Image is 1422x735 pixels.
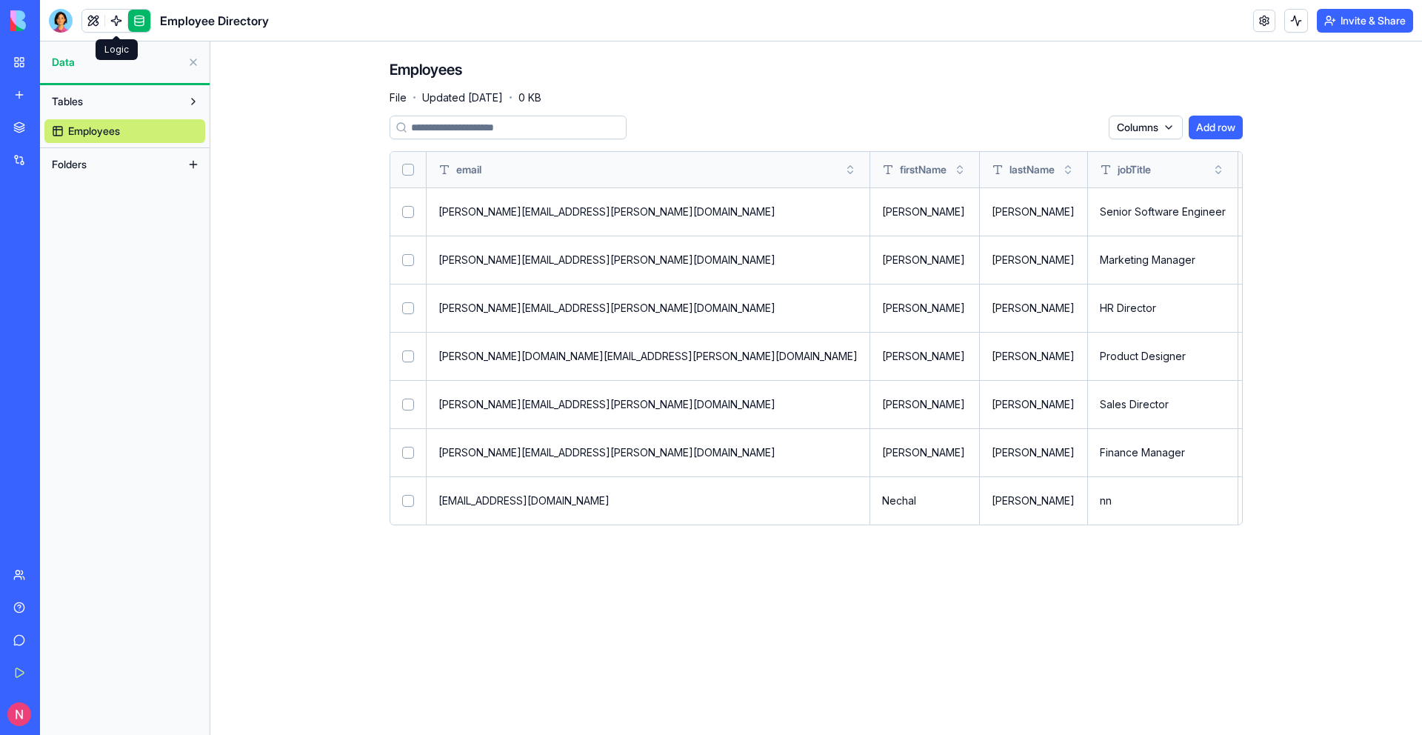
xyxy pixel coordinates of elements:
button: Add row [1189,116,1243,139]
span: 0 KB [518,90,541,105]
button: Columns [1109,116,1183,139]
div: Nechal [882,493,967,508]
div: HR Director [1100,301,1226,316]
span: Tables [52,94,83,109]
div: [PERSON_NAME] [992,349,1075,364]
div: Senior Software Engineer [1100,204,1226,219]
div: [PERSON_NAME] [992,204,1075,219]
div: [PERSON_NAME] [882,301,967,316]
span: Employees [68,124,120,139]
span: Updated [DATE] [422,90,503,105]
button: Select all [402,164,414,176]
div: [PERSON_NAME] [882,397,967,412]
div: [PERSON_NAME][DOMAIN_NAME][EMAIL_ADDRESS][PERSON_NAME][DOMAIN_NAME] [438,349,858,364]
button: Select row [402,495,414,507]
span: · [509,86,513,110]
span: File [390,90,407,105]
span: firstName [900,162,947,177]
button: Toggle sort [843,162,858,177]
span: Employee Directory [160,12,269,30]
div: [PERSON_NAME] [992,397,1075,412]
div: [PERSON_NAME] [882,349,967,364]
span: email [456,162,481,177]
button: Invite & Share [1317,9,1413,33]
div: [PERSON_NAME] [992,493,1075,508]
button: Select row [402,350,414,362]
div: [EMAIL_ADDRESS][DOMAIN_NAME] [438,493,858,508]
span: lastName [1009,162,1055,177]
span: Folders [52,157,87,172]
div: [PERSON_NAME][EMAIL_ADDRESS][PERSON_NAME][DOMAIN_NAME] [438,445,858,460]
div: [PERSON_NAME][EMAIL_ADDRESS][PERSON_NAME][DOMAIN_NAME] [438,397,858,412]
button: Toggle sort [1211,162,1226,177]
div: [PERSON_NAME] [882,253,967,267]
div: [PERSON_NAME][EMAIL_ADDRESS][PERSON_NAME][DOMAIN_NAME] [438,204,858,219]
div: [PERSON_NAME] [882,445,967,460]
div: [PERSON_NAME][EMAIL_ADDRESS][PERSON_NAME][DOMAIN_NAME] [438,301,858,316]
button: Tables [44,90,181,113]
div: Logic [96,39,138,60]
button: Select row [402,206,414,218]
div: Sales Director [1100,397,1226,412]
div: nn [1100,493,1226,508]
div: [PERSON_NAME] [882,204,967,219]
span: · [413,86,416,110]
a: Employees [44,119,205,143]
button: Select row [402,399,414,410]
img: logo [10,10,102,31]
button: Toggle sort [952,162,967,177]
span: Data [52,55,181,70]
span: jobTitle [1118,162,1151,177]
div: [PERSON_NAME] [992,253,1075,267]
button: Select row [402,302,414,314]
button: Folders [44,153,181,176]
div: [PERSON_NAME] [992,445,1075,460]
button: Toggle sort [1061,162,1075,177]
div: Marketing Manager [1100,253,1226,267]
div: Product Designer [1100,349,1226,364]
h4: Employees [390,59,462,80]
button: Select row [402,254,414,266]
div: [PERSON_NAME] [992,301,1075,316]
div: Finance Manager [1100,445,1226,460]
div: [PERSON_NAME][EMAIL_ADDRESS][PERSON_NAME][DOMAIN_NAME] [438,253,858,267]
button: Select row [402,447,414,459]
img: ACg8ocLcociyy9znLq--h6yEi2cYg3E6pP5UTMLYLOfNa3QwLQ1bTA=s96-c [7,702,31,726]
